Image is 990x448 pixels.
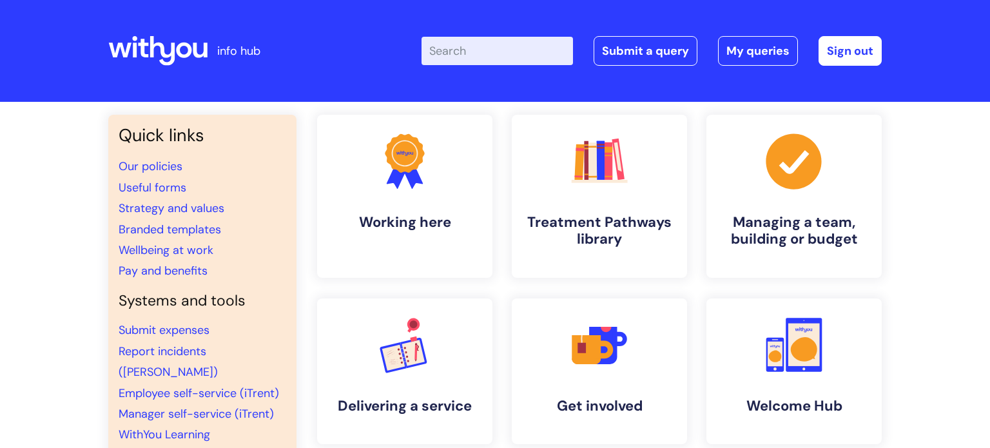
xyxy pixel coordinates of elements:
a: Strategy and values [119,200,224,216]
h3: Quick links [119,125,286,146]
a: Delivering a service [317,298,492,444]
h4: Systems and tools [119,292,286,310]
h4: Working here [327,214,482,231]
h4: Get involved [522,398,677,414]
a: My queries [718,36,798,66]
a: Managing a team, building or budget [706,115,882,278]
div: | - [422,36,882,66]
input: Search [422,37,573,65]
a: Branded templates [119,222,221,237]
a: Useful forms [119,180,186,195]
a: Welcome Hub [706,298,882,444]
a: Employee self-service (iTrent) [119,385,279,401]
a: Sign out [819,36,882,66]
a: Submit a query [594,36,697,66]
h4: Treatment Pathways library [522,214,677,248]
a: Manager self-service (iTrent) [119,406,274,422]
a: Submit expenses [119,322,209,338]
a: WithYou Learning [119,427,210,442]
a: Our policies [119,159,182,174]
a: Working here [317,115,492,278]
a: Wellbeing at work [119,242,213,258]
a: Pay and benefits [119,263,208,278]
h4: Welcome Hub [717,398,871,414]
h4: Managing a team, building or budget [717,214,871,248]
a: Report incidents ([PERSON_NAME]) [119,344,218,380]
h4: Delivering a service [327,398,482,414]
a: Get involved [512,298,687,444]
p: info hub [217,41,260,61]
a: Treatment Pathways library [512,115,687,278]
